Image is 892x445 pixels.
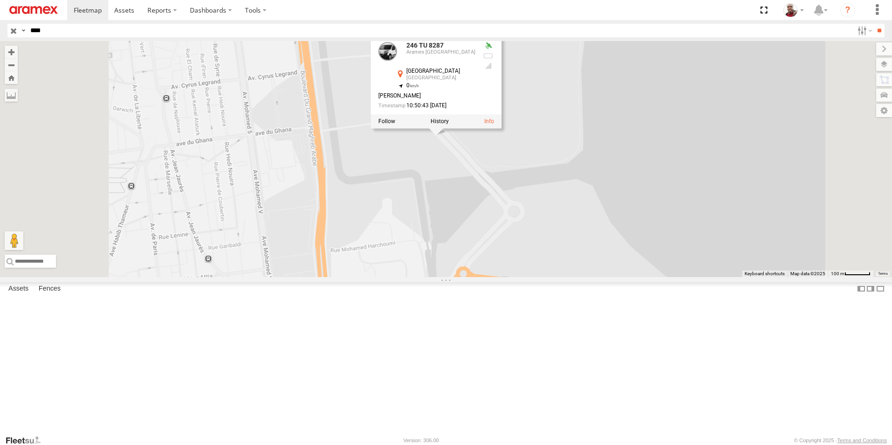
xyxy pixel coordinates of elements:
a: Visit our Website [5,436,48,445]
div: © Copyright 2025 - [794,438,887,443]
div: [PERSON_NAME] [378,93,475,99]
a: 246 TU 8287 [406,42,444,49]
label: Realtime tracking of Asset [378,118,395,125]
a: Terms and Conditions [837,438,887,443]
label: View Asset History [431,118,449,125]
i: ? [840,3,855,18]
div: [GEOGRAPHIC_DATA] [406,69,475,75]
div: Date/time of location update [378,103,475,109]
a: View Asset Details [484,118,494,125]
div: [GEOGRAPHIC_DATA] [406,76,475,81]
label: Assets [4,282,33,295]
a: View Asset Details [378,42,397,61]
div: Majdi Ghannoudi [780,3,807,17]
div: Aramex [GEOGRAPHIC_DATA] [406,49,475,55]
label: Search Filter Options [854,24,874,37]
label: Search Query [20,24,27,37]
label: Hide Summary Table [876,282,885,296]
div: GSM Signal = 4 [483,63,494,70]
img: aramex-logo.svg [9,6,58,14]
label: Dock Summary Table to the Left [857,282,866,296]
span: Map data ©2025 [790,271,825,276]
label: Dock Summary Table to the Right [866,282,875,296]
div: Version: 306.00 [404,438,439,443]
button: Keyboard shortcuts [745,271,785,277]
label: Map Settings [876,104,892,117]
button: Zoom Home [5,71,18,84]
button: Zoom out [5,58,18,71]
span: 100 m [831,271,844,276]
button: Drag Pegman onto the map to open Street View [5,231,23,250]
button: Map Scale: 100 m per 52 pixels [828,271,873,277]
a: Terms (opens in new tab) [878,272,888,276]
button: Zoom in [5,46,18,58]
label: Fences [34,282,65,295]
div: No battery health information received from this device. [483,52,494,60]
label: Measure [5,89,18,102]
div: Valid GPS Fix [483,42,494,50]
span: 0 [406,83,419,89]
